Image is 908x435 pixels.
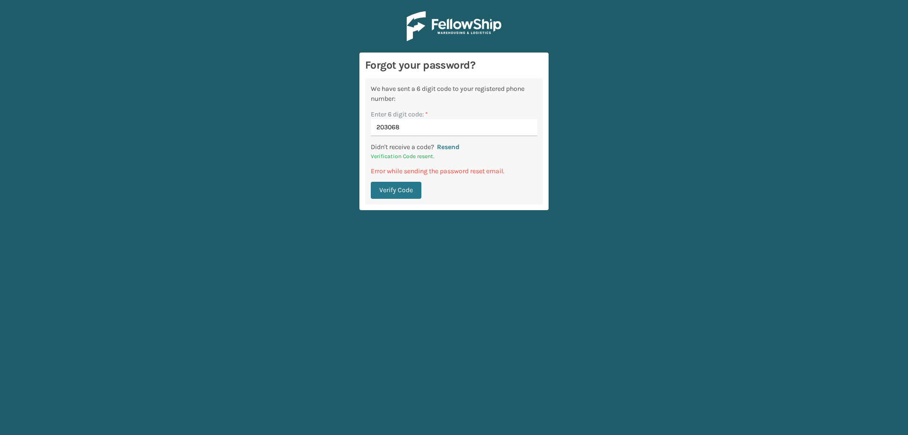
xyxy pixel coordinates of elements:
p: Error while sending the password reset email. [371,166,537,176]
p: Verification Code resent. [371,152,537,160]
label: Enter 6 digit code: [371,109,428,119]
div: We have sent a 6 digit code to your registered phone number: [371,84,537,104]
h3: Forgot your password? [365,58,543,72]
button: Verify Code [371,182,421,199]
img: Logo [407,11,501,41]
button: Resend [434,143,463,151]
p: Didn't receive a code? [371,142,434,152]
